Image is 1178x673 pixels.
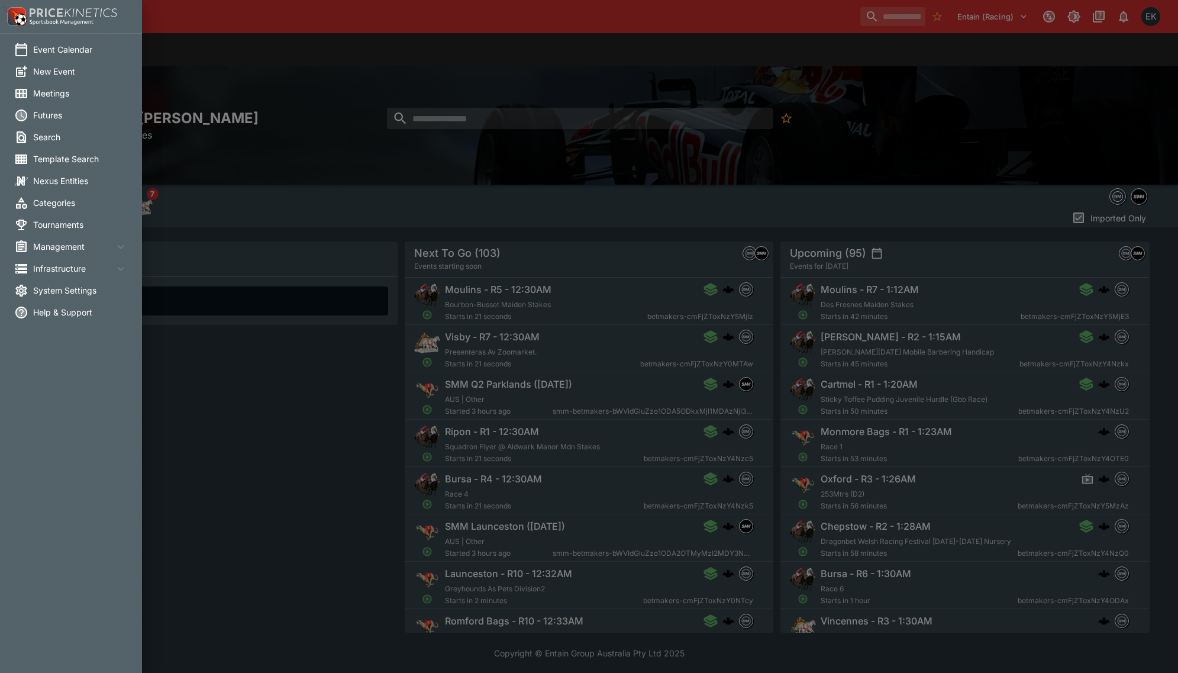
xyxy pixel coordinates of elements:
[33,284,128,297] span: System Settings
[33,131,128,143] span: Search
[33,306,128,318] span: Help & Support
[33,175,128,187] span: Nexus Entities
[33,240,114,253] span: Management
[33,109,128,121] span: Futures
[33,197,128,209] span: Categories
[30,20,93,25] img: Sportsbook Management
[33,262,114,275] span: Infrastructure
[33,43,128,56] span: Event Calendar
[33,87,128,99] span: Meetings
[33,65,128,78] span: New Event
[33,153,128,165] span: Template Search
[4,5,27,28] img: PriceKinetics Logo
[33,218,128,231] span: Tournaments
[30,8,117,17] img: PriceKinetics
